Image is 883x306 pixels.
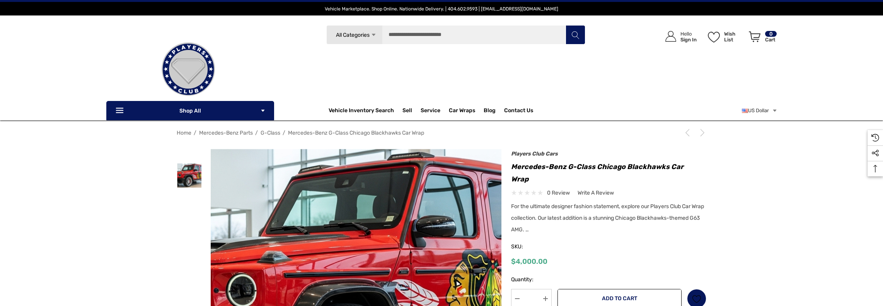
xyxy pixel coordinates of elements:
a: Sell [402,103,421,118]
a: Wish List Wish List [704,23,745,50]
svg: Icon Line [115,106,126,115]
p: Wish List [724,31,745,43]
a: Blog [484,107,496,116]
span: For the ultimate designer fashion statement, explore our Players Club Car Wrap collection. Our la... [511,203,704,233]
p: 0 [765,31,777,37]
a: Home [177,130,191,136]
p: Cart [765,37,777,43]
span: All Categories [336,32,369,38]
a: Service [421,107,440,116]
svg: Icon Arrow Down [260,108,266,113]
svg: Social Media [871,149,879,157]
span: $4,000.00 [511,257,547,266]
a: USD [742,103,777,118]
a: Vehicle Inventory Search [329,107,394,116]
span: Vehicle Marketplace. Shop Online. Nationwide Delivery. | 404.602.9593 | [EMAIL_ADDRESS][DOMAIN_NAME] [325,6,558,12]
label: Quantity: [511,275,552,284]
a: Contact Us [504,107,533,116]
svg: Review Your Cart [749,31,760,42]
a: Next [695,129,706,137]
a: Write a Review [578,188,614,198]
span: Sell [402,107,412,116]
a: Players Club Cars [511,150,558,157]
svg: Top [868,165,883,173]
svg: Icon User Account [665,31,676,42]
a: Mercedes-Benz Parts [199,130,253,136]
p: Sign In [680,37,697,43]
nav: Breadcrumb [177,126,706,140]
span: Car Wraps [449,107,475,116]
p: Hello [680,31,697,37]
a: Previous [684,129,694,137]
svg: Icon Arrow Down [371,32,377,38]
a: Sign in [656,23,701,50]
span: SKU: [511,241,550,252]
svg: Recently Viewed [871,134,879,142]
span: Write a Review [578,190,614,197]
svg: Wish List [692,294,701,303]
svg: Wish List [708,32,720,43]
a: Mercedes-Benz G-Class Chicago Blackhawks Car Wrap [288,130,424,136]
a: All Categories Icon Arrow Down Icon Arrow Up [326,25,382,44]
img: Players Club | Cars For Sale [150,31,227,108]
a: G-Class [261,130,280,136]
a: Car Wraps [449,103,484,118]
span: 0 review [547,188,570,198]
img: Chicago Blackhawks Wrapped G Wagon For Sale [177,163,201,188]
p: Shop All [106,101,274,120]
button: Search [566,25,585,44]
h1: Mercedes-Benz G-Class Chicago Blackhawks Car Wrap [511,161,706,185]
a: Cart with 0 items [745,23,777,53]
